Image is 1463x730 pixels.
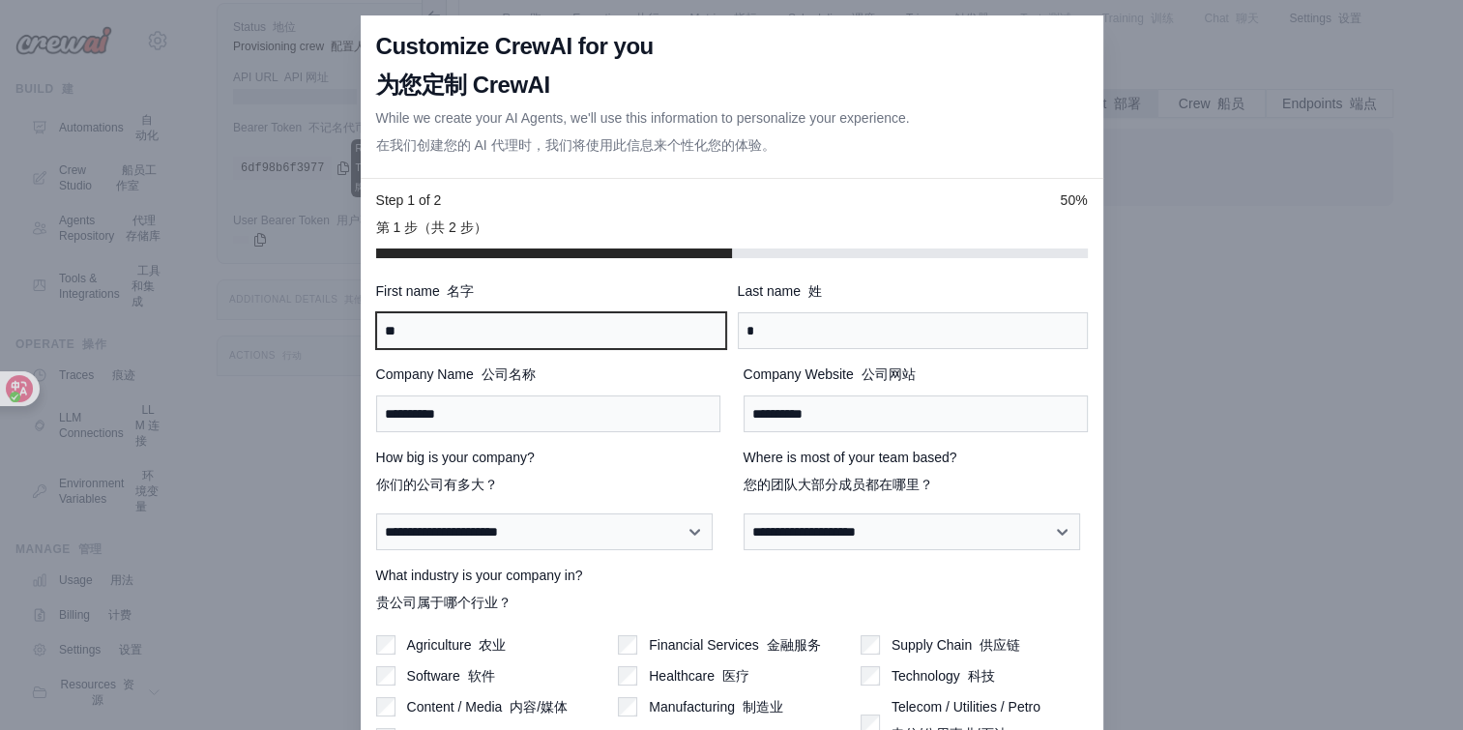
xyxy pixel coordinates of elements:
label: Agriculture [407,635,507,655]
font: 农业 [479,637,506,653]
font: 您的团队大部分成员都在哪里？ [744,477,933,492]
h3: Customize CrewAI for you [376,31,654,108]
font: 第 1 步（共 2 步） [376,219,487,235]
font: 为您定制 CrewAI [376,72,550,98]
font: 医疗 [722,668,749,684]
label: Company Website [744,365,1088,384]
font: 软件 [468,668,495,684]
label: Where is most of your team based? [744,448,1088,502]
label: How big is your company? [376,448,720,502]
font: 姓 [808,283,822,299]
font: 科技 [967,668,994,684]
label: Financial Services [649,635,820,655]
span: Step 1 of 2 [376,190,487,245]
label: First name [376,281,726,301]
label: Healthcare [649,666,748,686]
div: 聊天小组件 [1366,637,1463,730]
label: Technology [892,666,995,686]
label: Manufacturing [649,697,783,716]
iframe: Chat Widget [1366,637,1463,730]
label: Software [407,666,495,686]
font: 你们的公司有多大？ [376,477,498,492]
font: 在我们创建您的 AI 代理时，我们将使用此信息来个性化您的体验。 [376,137,775,153]
span: 50% [1060,190,1087,245]
label: Content / Media [407,697,569,716]
font: 供应链 [980,637,1020,653]
font: 贵公司属于哪个行业？ [376,595,512,610]
label: Last name [738,281,1088,301]
font: 金融服务 [767,637,821,653]
font: 公司网站 [861,366,915,382]
font: 内容/媒体 [510,699,568,715]
label: Company Name [376,365,720,384]
label: Supply Chain [892,635,1020,655]
font: 制造业 [743,699,783,715]
label: What industry is your company in? [376,566,1088,620]
font: 名字 [447,283,474,299]
font: 公司名称 [481,366,535,382]
p: While we create your AI Agents, we'll use this information to personalize your experience. [376,108,910,162]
